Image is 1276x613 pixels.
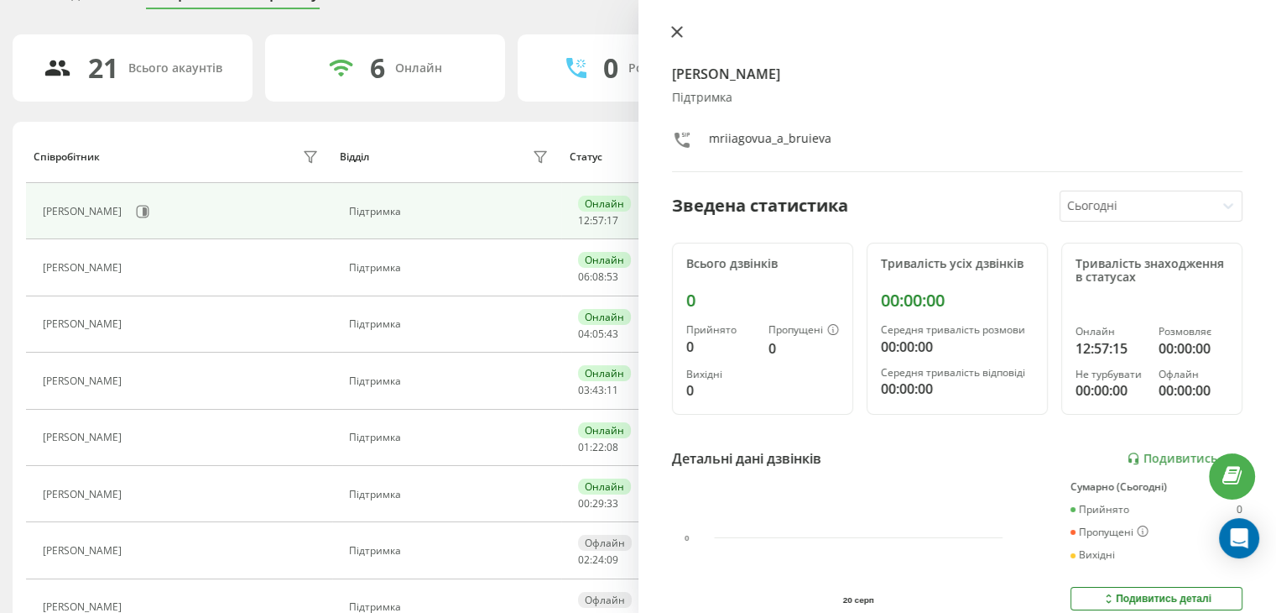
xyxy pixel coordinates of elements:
[578,271,618,283] div: : :
[607,270,618,284] span: 53
[1075,369,1145,380] div: Не турбувати
[881,324,1034,336] div: Середня тривалість розмови
[578,553,590,567] span: 02
[578,196,631,212] div: Онлайн
[578,252,631,268] div: Онлайн
[592,270,604,284] span: 08
[607,383,618,397] span: 11
[881,291,1034,311] div: 00:00:00
[672,91,1243,105] div: Підтримка
[1159,326,1228,338] div: Розмовляє
[43,489,126,500] div: [PERSON_NAME]
[607,553,618,567] span: 09
[686,337,755,357] div: 0
[1237,549,1242,561] div: 0
[578,422,631,438] div: Онлайн
[88,52,118,84] div: 21
[1070,526,1148,539] div: Пропущені
[349,432,553,443] div: Підтримка
[592,553,604,567] span: 24
[349,206,553,217] div: Підтримка
[592,440,604,454] span: 22
[686,380,755,401] div: 0
[603,52,618,84] div: 0
[1127,452,1242,466] a: Подивитись звіт
[128,61,222,76] div: Всього акаунтів
[881,379,1034,399] div: 00:00:00
[881,337,1034,357] div: 00:00:00
[672,448,821,469] div: Детальні дані дзвінків
[349,601,553,613] div: Підтримка
[672,64,1243,84] h4: [PERSON_NAME]
[592,213,604,228] span: 57
[578,479,631,495] div: Онлайн
[43,375,126,387] div: [PERSON_NAME]
[1075,380,1145,401] div: 00:00:00
[43,206,126,217] div: [PERSON_NAME]
[43,545,126,557] div: [PERSON_NAME]
[43,318,126,330] div: [PERSON_NAME]
[578,554,618,566] div: : :
[578,442,618,453] div: : :
[578,215,618,227] div: : :
[578,385,618,396] div: : :
[349,375,553,387] div: Підтримка
[1075,326,1145,338] div: Онлайн
[1070,587,1242,610] button: Подивитись деталі
[349,318,553,330] div: Підтримка
[43,262,126,274] div: [PERSON_NAME]
[349,262,553,274] div: Підтримка
[1102,592,1211,605] div: Подивитись деталі
[349,489,553,500] div: Підтримка
[1237,504,1242,516] div: 0
[43,601,126,613] div: [PERSON_NAME]
[1159,338,1228,359] div: 00:00:00
[578,440,590,454] span: 01
[578,496,590,511] span: 00
[1219,518,1259,558] div: Open Intercom Messenger
[709,130,831,155] div: mriiagovua_a_bruieva
[578,327,590,341] span: 04
[1159,380,1228,401] div: 00:00:00
[43,432,126,443] div: [PERSON_NAME]
[592,327,604,341] span: 05
[1159,369,1228,380] div: Офлайн
[672,193,848,218] div: Зведена статистика
[607,440,618,454] span: 08
[578,592,632,608] div: Офлайн
[1075,338,1145,359] div: 12:57:15
[1075,257,1228,286] div: Тривалість знаходження в статусах
[578,213,590,228] span: 12
[578,383,590,397] span: 03
[395,61,442,76] div: Онлайн
[570,151,602,163] div: Статус
[686,369,755,380] div: Вихідні
[578,309,631,325] div: Онлайн
[592,496,604,511] span: 29
[1070,481,1242,493] div: Сумарно (Сьогодні)
[843,595,874,605] text: 20 серп
[686,324,755,336] div: Прийнято
[349,545,553,557] div: Підтримка
[578,365,631,381] div: Онлайн
[881,367,1034,379] div: Середня тривалість відповіді
[340,151,369,163] div: Відділ
[578,328,618,340] div: : :
[592,383,604,397] span: 43
[578,535,632,551] div: Офлайн
[607,327,618,341] span: 43
[768,324,839,338] div: Пропущені
[370,52,385,84] div: 6
[686,291,839,311] div: 0
[768,338,839,359] div: 0
[607,496,618,511] span: 33
[34,151,100,163] div: Співробітник
[1070,549,1115,561] div: Вихідні
[628,61,710,76] div: Розмовляють
[686,257,839,271] div: Всього дзвінків
[1070,504,1129,516] div: Прийнято
[607,213,618,228] span: 17
[578,498,618,510] div: : :
[578,270,590,284] span: 06
[881,257,1034,271] div: Тривалість усіх дзвінків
